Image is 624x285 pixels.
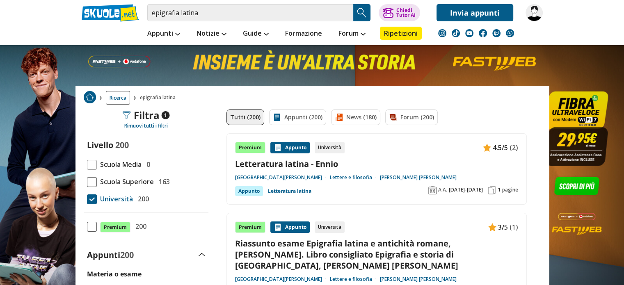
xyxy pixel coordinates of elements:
span: Scuola Superiore [97,176,154,187]
img: Appunti contenuto [274,223,282,231]
img: Appunti filtro contenuto [273,113,281,121]
button: Search Button [353,4,370,21]
img: Cerca appunti, riassunti o versioni [356,7,368,19]
span: 3/5 [498,222,508,233]
a: Guide [241,27,271,41]
img: clari.5 [526,4,543,21]
span: Premium [100,222,130,233]
img: twitch [492,29,501,37]
a: Appunti (200) [269,109,326,125]
span: 1 [161,111,169,119]
a: Ricerca [106,91,130,105]
a: Invia appunti [437,4,513,21]
div: Chiedi Tutor AI [396,8,415,18]
input: Cerca appunti, riassunti o versioni [147,4,353,21]
a: Riassunto esame Epigrafia latina e antichità romane, [PERSON_NAME]. Libro consigliato Epigrafia e... [235,238,518,271]
img: Appunti contenuto [488,223,496,231]
img: facebook [479,29,487,37]
img: Home [84,91,96,103]
img: Appunti contenuto [274,144,282,152]
img: Pagine [488,186,496,194]
span: pagine [502,187,518,193]
a: News (180) [331,109,380,125]
span: 4.5/5 [493,142,508,153]
span: 0 [143,159,150,170]
a: Formazione [283,27,324,41]
button: ChiediTutor AI [379,4,420,21]
div: Filtra [122,109,169,121]
img: Filtra filtri mobile [122,111,130,119]
span: [DATE]-[DATE] [449,187,483,193]
div: Appunto [235,186,263,196]
a: Tutti (200) [226,109,264,125]
a: [GEOGRAPHIC_DATA][PERSON_NAME] [235,276,330,283]
img: Apri e chiudi sezione [199,253,205,256]
img: News filtro contenuto [335,113,343,121]
span: Università [97,194,133,204]
div: Appunto [270,221,310,233]
a: [PERSON_NAME] [PERSON_NAME] [380,174,457,181]
div: Università [315,142,345,153]
span: epigrafia latina [140,91,179,105]
div: Premium [235,142,265,153]
a: Forum (200) [385,109,438,125]
span: 1 [498,187,501,193]
label: Appunti [87,249,134,260]
a: Letteratura latina - Ennio [235,158,518,169]
span: (1) [510,222,518,233]
div: Premium [235,221,265,233]
span: 200 [120,249,134,260]
a: Forum [336,27,368,41]
span: 163 [155,176,170,187]
img: WhatsApp [506,29,514,37]
span: 200 [132,221,146,232]
a: [PERSON_NAME] [PERSON_NAME] [380,276,457,283]
a: Ripetizioni [380,27,422,40]
img: Appunti contenuto [483,144,491,152]
img: instagram [438,29,446,37]
span: 200 [135,194,149,204]
span: (2) [510,142,518,153]
a: [GEOGRAPHIC_DATA][PERSON_NAME] [235,174,330,181]
a: Lettere e filosofia [330,174,380,181]
span: Scuola Media [97,159,142,170]
div: Università [315,221,345,233]
label: Livello [87,139,113,150]
div: Appunto [270,142,310,153]
a: Letteratura latina [268,186,311,196]
img: Forum filtro contenuto [389,113,397,121]
div: Rimuovi tutti i filtri [84,123,208,129]
a: Lettere e filosofia [330,276,380,283]
a: Appunti [145,27,182,41]
span: 200 [115,139,129,150]
img: tiktok [452,29,460,37]
span: A.A. [438,187,447,193]
img: Anno accademico [428,186,437,194]
label: Materia o esame [87,269,142,278]
a: Home [84,91,96,105]
img: youtube [465,29,473,37]
a: Notizie [194,27,229,41]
